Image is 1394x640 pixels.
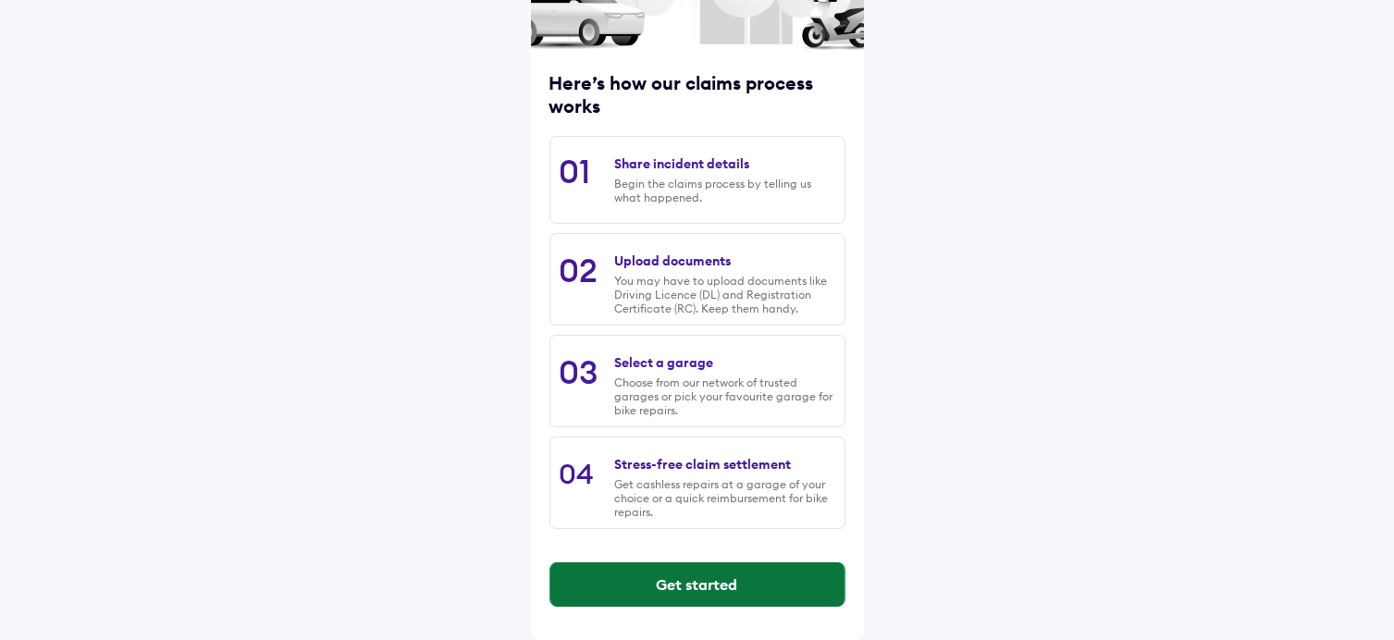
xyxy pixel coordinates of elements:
div: 03 [560,351,598,392]
button: Get started [550,562,845,607]
div: Share incident details [614,155,749,172]
div: Get cashless repairs at a garage of your choice or a quick reimbursement for bike repairs. [614,477,834,519]
div: Stress-free claim settlement [614,456,791,473]
div: 01 [560,151,591,191]
div: 02 [560,250,598,290]
div: Select a garage [614,354,713,371]
div: Begin the claims process by telling us what happened. [614,177,834,204]
div: 04 [560,456,595,491]
div: Upload documents [614,252,731,269]
div: You may have to upload documents like Driving Licence (DL) and Registration Certificate (RC). Kee... [614,274,834,315]
div: Choose from our network of trusted garages or pick your favourite garage for bike repairs. [614,375,834,417]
